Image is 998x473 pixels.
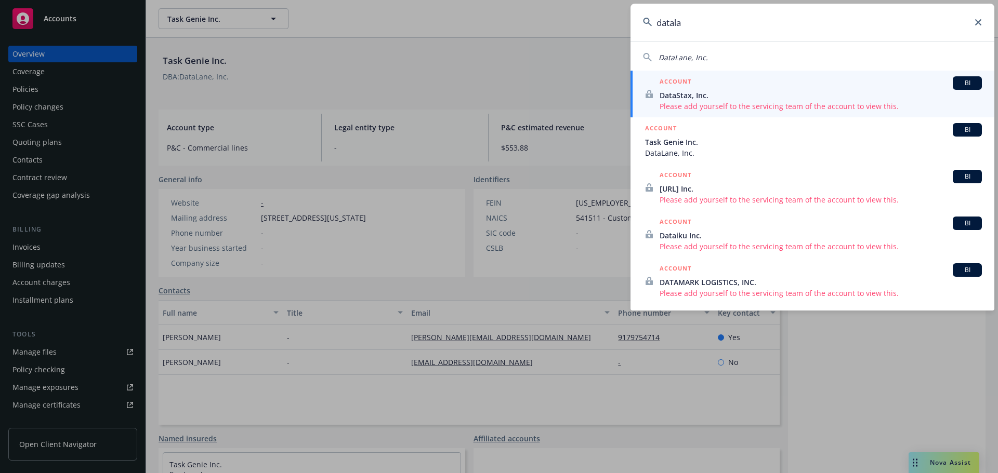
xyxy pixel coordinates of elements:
[660,76,691,89] h5: ACCOUNT
[631,258,994,304] a: ACCOUNTBIDATAMARK LOGISTICS, INC.Please add yourself to the servicing team of the account to view...
[660,183,982,194] span: [URL] Inc.
[659,52,708,62] span: DataLane, Inc.
[631,4,994,41] input: Search...
[957,219,978,228] span: BI
[660,194,982,205] span: Please add yourself to the servicing team of the account to view this.
[660,217,691,229] h5: ACCOUNT
[660,90,982,101] span: DataStax, Inc.
[631,164,994,211] a: ACCOUNTBI[URL] Inc.Please add yourself to the servicing team of the account to view this.
[660,230,982,241] span: Dataiku Inc.
[645,123,677,136] h5: ACCOUNT
[645,147,982,158] span: DataLane, Inc.
[957,125,978,134] span: BI
[660,263,691,276] h5: ACCOUNT
[660,277,982,288] span: DATAMARK LOGISTICS, INC.
[631,117,994,164] a: ACCOUNTBITask Genie Inc.DataLane, Inc.
[660,170,691,182] h5: ACCOUNT
[631,211,994,258] a: ACCOUNTBIDataiku Inc.Please add yourself to the servicing team of the account to view this.
[660,288,982,299] span: Please add yourself to the servicing team of the account to view this.
[957,78,978,88] span: BI
[645,137,982,147] span: Task Genie Inc.
[957,265,978,275] span: BI
[660,101,982,112] span: Please add yourself to the servicing team of the account to view this.
[631,71,994,117] a: ACCOUNTBIDataStax, Inc.Please add yourself to the servicing team of the account to view this.
[957,172,978,181] span: BI
[660,241,982,252] span: Please add yourself to the servicing team of the account to view this.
